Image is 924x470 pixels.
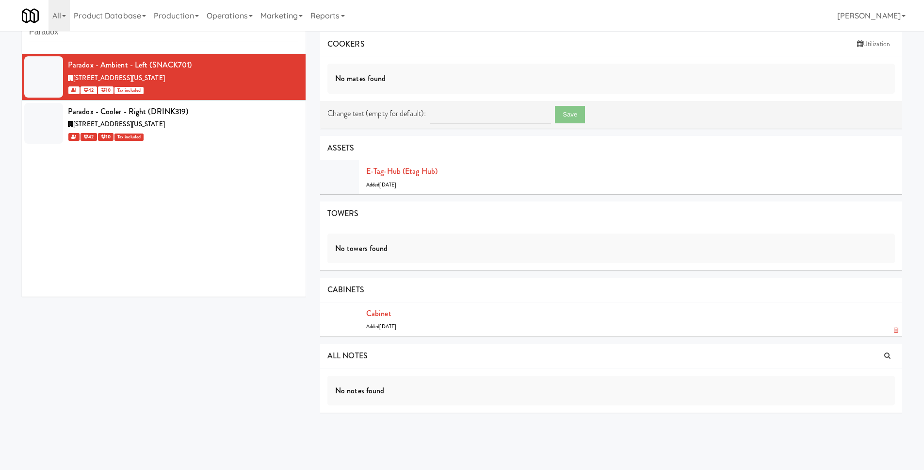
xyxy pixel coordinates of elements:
span: [STREET_ADDRESS][US_STATE] [73,119,165,129]
span: 42 [81,133,97,141]
span: Tax included [114,87,144,94]
span: 10 [98,133,113,141]
input: Search site [29,23,298,41]
button: Save [555,106,585,123]
span: Tax included [114,134,144,141]
span: 1 [68,133,80,141]
span: CABINETS [327,284,364,295]
span: COOKERS [327,38,365,50]
span: 10 [98,86,113,94]
div: No towers found [327,234,895,264]
div: Paradox - Ambient - Left (SNACK701) [68,58,298,72]
img: Micromart [22,7,39,24]
span: TOWERS [327,208,359,219]
span: [DATE] [379,323,396,330]
div: No mates found [327,64,895,94]
div: No notes found [327,376,895,406]
li: Paradox - Cooler - Right (DRINK319)[STREET_ADDRESS][US_STATE] 1 42 10Tax included [22,101,306,147]
li: Paradox - Ambient - Left (SNACK701)[STREET_ADDRESS][US_STATE] 1 42 10Tax included [22,54,306,101]
span: [STREET_ADDRESS][US_STATE] [73,73,165,83]
div: Paradox - Cooler - Right (DRINK319) [68,104,298,119]
label: Change text (empty for default): [327,106,426,121]
span: 1 [68,86,80,94]
span: 42 [81,86,97,94]
span: ALL NOTES [327,350,368,361]
a: E-tag-hub (Etag Hub) [366,166,438,177]
a: Utilization [852,37,895,51]
span: Added [366,323,396,330]
span: ASSETS [327,142,355,153]
span: Added [366,181,396,188]
span: [DATE] [379,181,396,188]
a: Cabinet [366,308,391,319]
